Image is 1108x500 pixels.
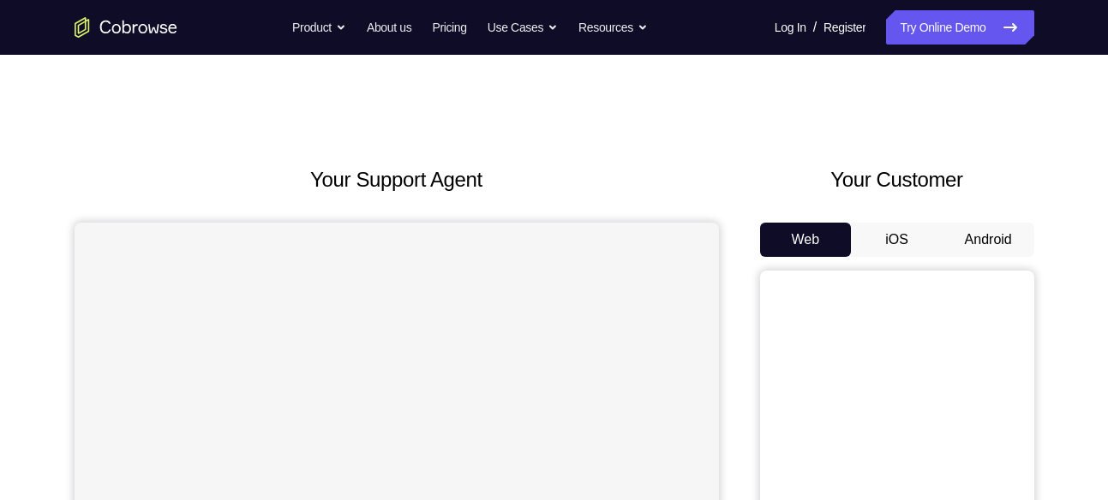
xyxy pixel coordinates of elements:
[813,17,817,38] span: /
[943,223,1034,257] button: Android
[432,10,466,45] a: Pricing
[578,10,648,45] button: Resources
[367,10,411,45] a: About us
[886,10,1033,45] a: Try Online Demo
[760,223,852,257] button: Web
[292,10,346,45] button: Product
[488,10,558,45] button: Use Cases
[824,10,865,45] a: Register
[760,164,1034,195] h2: Your Customer
[75,17,177,38] a: Go to the home page
[851,223,943,257] button: iOS
[75,164,719,195] h2: Your Support Agent
[775,10,806,45] a: Log In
